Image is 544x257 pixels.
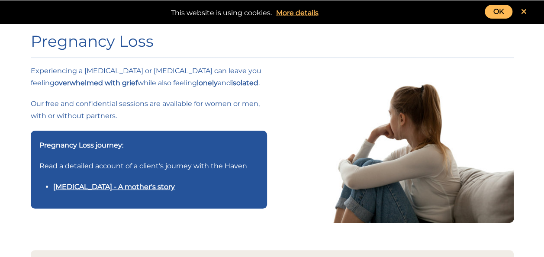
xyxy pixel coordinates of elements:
img: Side view young woman looking away at window sitting on couch at home [277,65,514,222]
h1: Pregnancy Loss [31,32,514,51]
a: OK [485,5,512,19]
a: More details [272,7,323,19]
a: [MEDICAL_DATA] - A mother's story [53,183,175,191]
div: This website is using cookies. [9,5,535,19]
p: Experiencing a [MEDICAL_DATA] or [MEDICAL_DATA] can leave you feeling while also feeling and . [31,65,267,89]
strong: Pregnancy Loss journey: [39,141,123,149]
strong: overwhelmed with grief [55,79,138,87]
strong: isolated [231,79,258,87]
p: Our free and confidential sessions are available for women or men, with or without partners. [31,98,267,122]
strong: lonely [197,79,218,87]
p: Read a detailed account of a client's journey with the Haven [39,160,258,172]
